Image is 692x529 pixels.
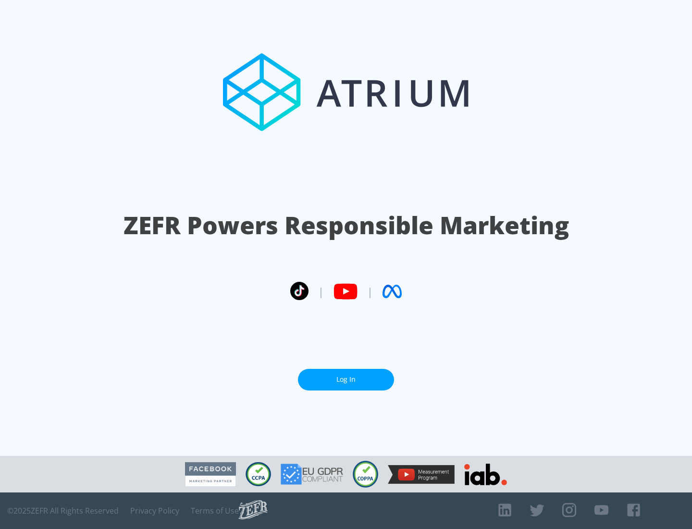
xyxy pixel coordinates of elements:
span: | [318,284,324,299]
a: Log In [298,369,394,390]
img: CCPA Compliant [246,462,271,486]
span: © 2025 ZEFR All Rights Reserved [7,506,119,516]
img: Facebook Marketing Partner [185,462,236,487]
img: YouTube Measurement Program [388,465,455,484]
img: COPPA Compliant [353,461,378,488]
span: | [367,284,373,299]
img: IAB [464,464,507,485]
img: GDPR Compliant [281,464,343,485]
a: Terms of Use [191,506,239,516]
h1: ZEFR Powers Responsible Marketing [124,209,569,242]
a: Privacy Policy [130,506,179,516]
